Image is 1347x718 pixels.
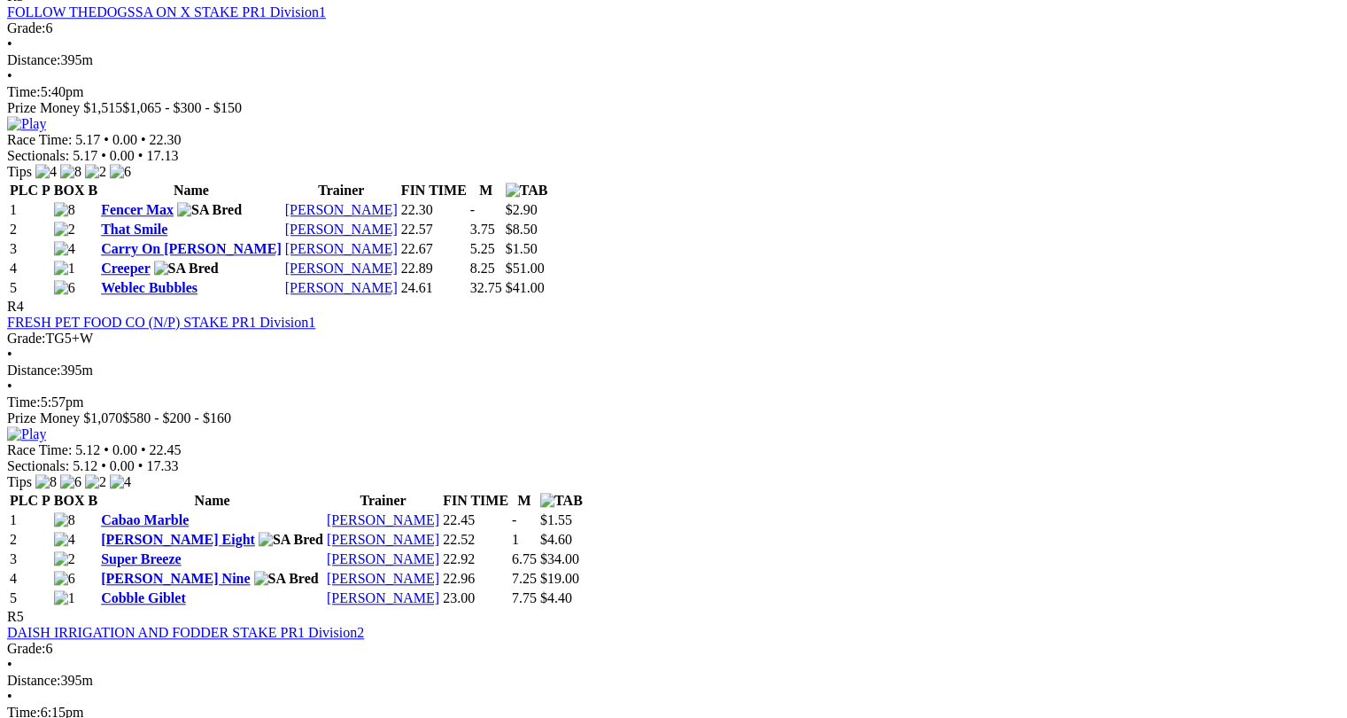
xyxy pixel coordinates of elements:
span: • [104,442,109,457]
span: 22.30 [150,132,182,147]
span: Distance: [7,363,60,378]
span: • [138,458,143,473]
span: 5.17 [75,132,100,147]
span: Race Time: [7,442,72,457]
text: 5.25 [470,241,495,256]
text: 3.75 [470,222,495,237]
th: Trainer [326,492,440,510]
span: B [88,493,97,508]
span: • [7,379,12,394]
img: 2 [54,551,75,567]
td: 22.67 [400,240,468,258]
td: 2 [9,221,51,238]
a: [PERSON_NAME] [285,241,398,256]
div: Prize Money $1,515 [7,100,1340,116]
img: 2 [85,164,106,180]
span: • [7,68,12,83]
img: Play [7,426,46,442]
span: B [88,183,97,198]
td: 3 [9,550,51,568]
img: 6 [110,164,131,180]
span: • [138,148,143,163]
span: $41.00 [506,280,545,295]
a: Fencer Max [101,202,174,217]
td: 5 [9,589,51,607]
img: 8 [54,202,75,218]
td: 4 [9,260,51,277]
span: Grade: [7,20,46,35]
span: Grade: [7,641,46,656]
text: 7.25 [512,571,537,586]
img: 2 [54,222,75,238]
span: $34.00 [540,551,579,566]
a: Creeper [101,261,150,276]
td: 22.45 [442,511,509,529]
img: 8 [60,164,81,180]
a: [PERSON_NAME] [285,261,398,276]
span: BOX [54,183,85,198]
span: Race Time: [7,132,72,147]
th: M [511,492,538,510]
text: - [512,512,516,527]
img: SA Bred [154,261,219,277]
span: Distance: [7,52,60,67]
a: Cabao Marble [101,512,189,527]
span: $2.90 [506,202,538,217]
text: - [470,202,475,217]
div: Prize Money $1,070 [7,410,1340,426]
img: SA Bred [254,571,319,587]
span: R4 [7,299,24,314]
th: Name [100,182,283,199]
span: 0.00 [112,132,137,147]
img: 8 [35,474,57,490]
span: $19.00 [540,571,579,586]
span: 5.12 [73,458,97,473]
img: 8 [54,512,75,528]
span: • [101,148,106,163]
span: PLC [10,183,38,198]
img: SA Bred [177,202,242,218]
span: $4.40 [540,590,572,605]
div: 395m [7,673,1340,689]
a: [PERSON_NAME] [327,512,439,527]
span: R5 [7,609,24,624]
span: $1,065 - $300 - $150 [122,100,242,115]
span: 0.00 [110,458,135,473]
th: FIN TIME [442,492,509,510]
img: SA Bred [259,532,323,548]
span: 17.33 [146,458,178,473]
span: Sectionals: [7,148,69,163]
a: That Smile [101,222,167,237]
span: • [7,36,12,51]
td: 2 [9,531,51,549]
img: 1 [54,590,75,606]
text: 32.75 [470,280,502,295]
img: 6 [54,571,75,587]
span: Time: [7,394,41,410]
img: 1 [54,261,75,277]
span: 0.00 [110,148,135,163]
div: 6 [7,20,1340,36]
span: $1.55 [540,512,572,527]
span: Time: [7,84,41,99]
td: 3 [9,240,51,258]
span: Tips [7,474,32,489]
div: TG5+W [7,331,1340,347]
text: 7.75 [512,590,537,605]
img: Play [7,116,46,132]
td: 1 [9,511,51,529]
span: 5.17 [73,148,97,163]
img: TAB [540,493,583,509]
span: $8.50 [506,222,538,237]
span: 22.45 [150,442,182,457]
a: DAISH IRRIGATION AND FODDER STAKE PR1 Division2 [7,625,364,640]
text: 6.75 [512,551,537,566]
div: 5:57pm [7,394,1340,410]
span: • [141,442,146,457]
span: $580 - $200 - $160 [122,410,231,425]
a: FRESH PET FOOD CO (N/P) STAKE PR1 Division1 [7,315,315,330]
img: 6 [54,280,75,296]
td: 22.96 [442,570,509,588]
span: $4.60 [540,532,572,547]
td: 4 [9,570,51,588]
